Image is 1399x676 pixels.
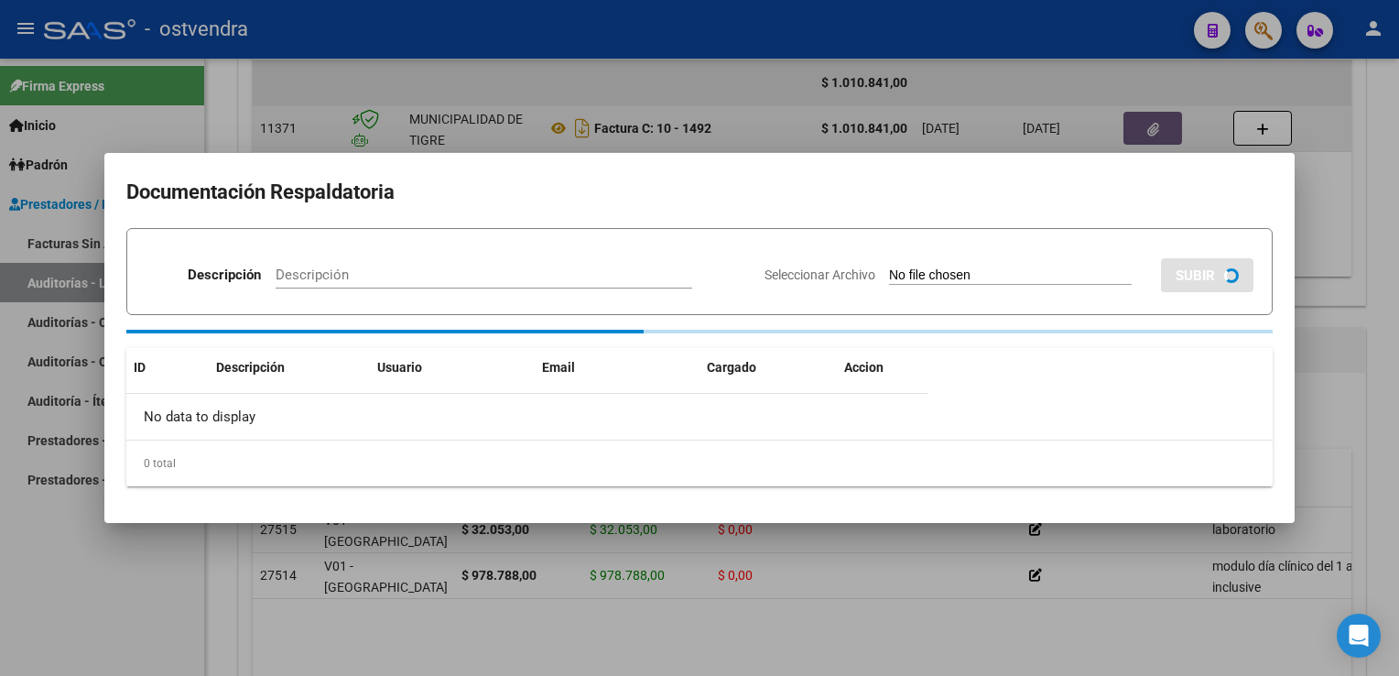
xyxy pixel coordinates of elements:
span: Email [542,360,575,375]
button: SUBIR [1161,258,1253,292]
div: 0 total [126,441,1273,486]
datatable-header-cell: ID [126,348,209,387]
span: SUBIR [1176,267,1215,284]
span: Descripción [216,360,285,375]
datatable-header-cell: Descripción [209,348,370,387]
span: ID [134,360,146,375]
span: Usuario [377,360,422,375]
p: Descripción [188,265,261,286]
datatable-header-cell: Cargado [699,348,837,387]
datatable-header-cell: Email [535,348,699,387]
span: Accion [844,360,884,375]
h2: Documentación Respaldatoria [126,175,1273,210]
datatable-header-cell: Accion [837,348,928,387]
span: Seleccionar Archivo [765,267,875,282]
datatable-header-cell: Usuario [370,348,535,387]
div: Open Intercom Messenger [1337,614,1381,658]
span: Cargado [707,360,756,375]
div: No data to display [126,394,928,440]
